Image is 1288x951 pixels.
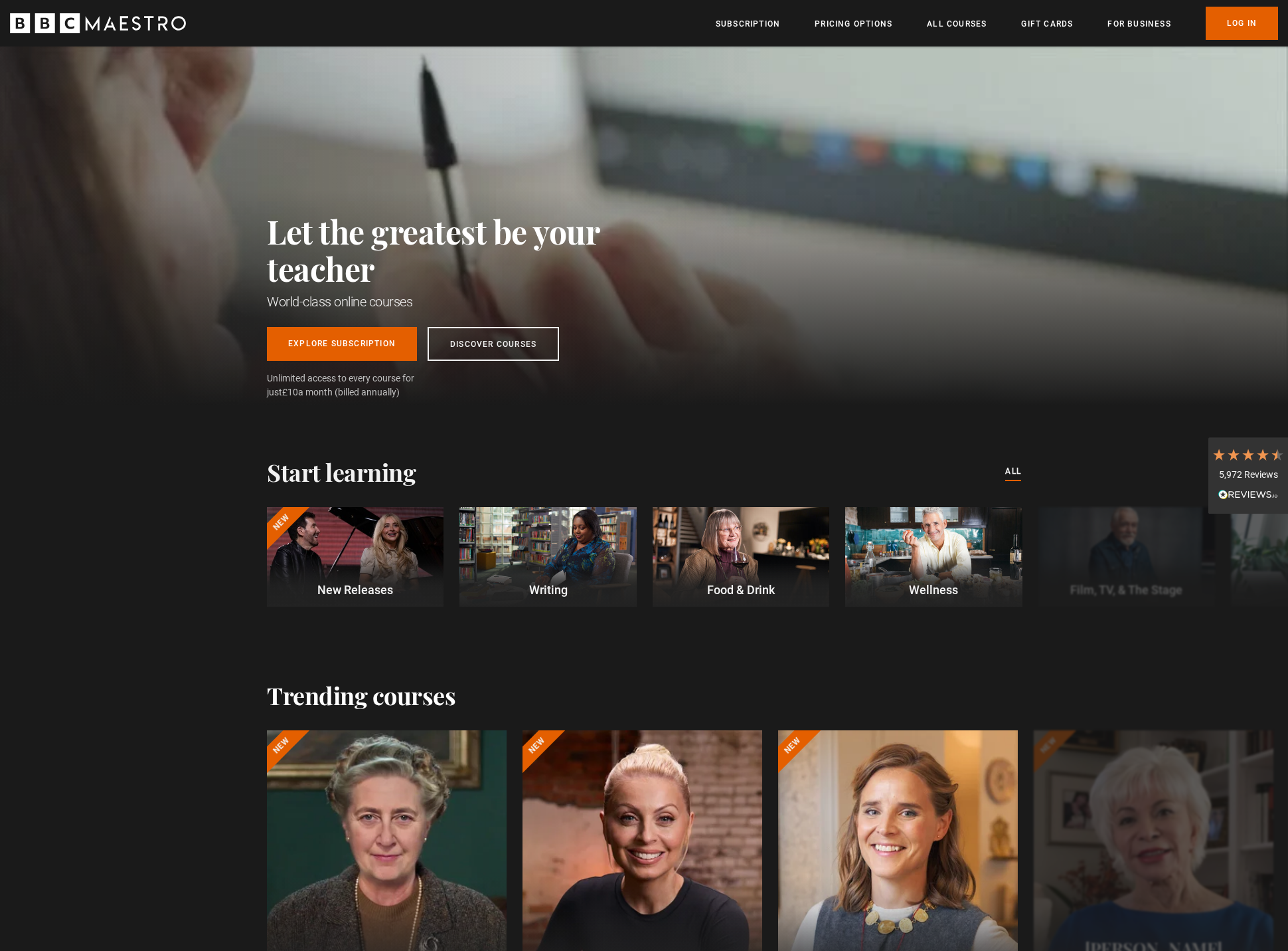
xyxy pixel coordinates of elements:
[1005,465,1021,479] a: All
[428,327,559,361] a: Discover Courses
[1107,17,1170,31] a: For business
[267,327,417,361] a: Explore Subscription
[267,458,416,486] h2: Start learning
[282,387,298,397] span: £10
[10,13,186,33] svg: BBC Maestro
[815,17,892,31] a: Pricing Options
[1212,488,1285,504] div: Read All Reviews
[267,681,455,709] h2: Trending courses
[1212,469,1285,482] div: 5,972 Reviews
[1021,17,1073,31] a: Gift Cards
[1212,447,1285,462] div: 4.7 Stars
[267,371,446,399] span: Unlimited access to every course for just a month (billed annually)
[716,17,780,31] a: Subscription
[267,581,443,599] p: New Releases
[267,292,659,311] h1: World-class online courses
[716,7,1278,40] nav: Primary
[1038,507,1215,607] a: Film, TV, & The Stage
[927,17,987,31] a: All Courses
[1218,490,1278,499] img: REVIEWS.io
[459,507,636,607] a: Writing
[1206,7,1278,40] a: Log In
[459,581,636,599] p: Writing
[845,507,1022,607] a: Wellness
[1038,581,1215,599] p: Film, TV, & The Stage
[267,213,659,287] h2: Let the greatest be your teacher
[1208,437,1288,514] div: 5,972 ReviewsRead All Reviews
[653,507,829,607] a: Food & Drink
[267,507,443,607] a: New New Releases
[653,581,829,599] p: Food & Drink
[845,581,1022,599] p: Wellness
